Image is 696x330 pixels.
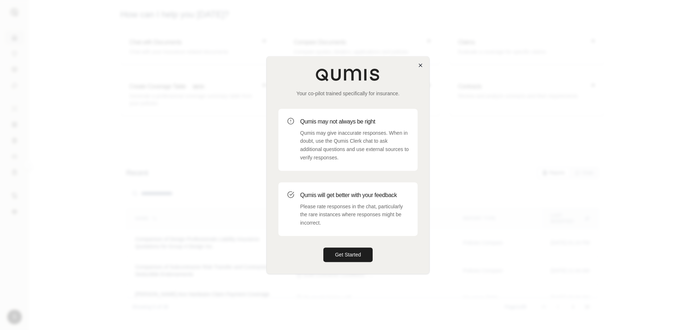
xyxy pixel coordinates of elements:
[300,129,409,162] p: Qumis may give inaccurate responses. When in doubt, use the Qumis Clerk chat to ask additional qu...
[323,247,373,262] button: Get Started
[278,90,418,97] p: Your co-pilot trained specifically for insurance.
[300,117,409,126] h3: Qumis may not always be right
[300,202,409,227] p: Please rate responses in the chat, particularly the rare instances where responses might be incor...
[300,191,409,200] h3: Qumis will get better with your feedback
[315,68,381,81] img: Qumis Logo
